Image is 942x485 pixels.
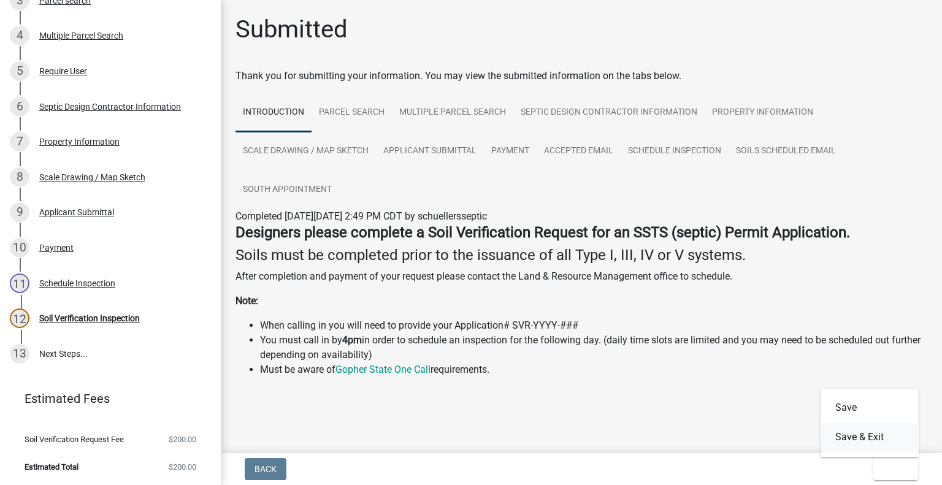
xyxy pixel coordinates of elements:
[335,364,431,375] a: Gopher State One Call
[10,273,29,293] div: 11
[883,464,901,474] span: Exit
[235,132,376,171] a: Scale Drawing / Map Sketch
[235,295,258,307] strong: Note:
[376,132,484,171] a: Applicant Submittal
[39,31,123,40] div: Multiple Parcel Search
[10,308,29,328] div: 12
[484,132,537,171] a: Payment
[25,435,124,443] span: Soil Verification Request Fee
[821,388,919,457] div: Exit
[39,67,87,75] div: Require User
[821,393,919,422] button: Save
[705,93,821,132] a: Property Information
[39,243,74,252] div: Payment
[342,334,362,346] strong: 4pm
[235,224,850,241] strong: Designers please complete a Soil Verification Request for an SSTS (septic) Permit Application.
[169,435,196,443] span: $200.00
[39,314,140,323] div: Soil Verification Inspection
[10,344,29,364] div: 13
[260,318,927,333] li: When calling in you will need to provide your Application# SVR-YYYY-###
[10,386,201,411] a: Estimated Fees
[235,269,927,284] p: After completion and payment of your request please contact the Land & Resource Management office...
[245,458,286,480] button: Back
[169,463,196,471] span: $200.00
[235,69,927,83] div: Thank you for submitting your information. You may view the submitted information on the tabs below.
[235,210,487,222] span: Completed [DATE][DATE] 2:49 PM CDT by schuellersseptic
[25,463,78,471] span: Estimated Total
[729,132,843,171] a: Soils Scheduled Email
[312,93,392,132] a: Parcel search
[10,97,29,116] div: 6
[873,458,918,480] button: Exit
[255,464,277,474] span: Back
[10,202,29,222] div: 9
[260,333,927,362] li: You must call in by in order to schedule an inspection for the following day. (daily time slots a...
[235,93,312,132] a: Introduction
[392,93,513,132] a: Multiple Parcel Search
[10,26,29,45] div: 4
[260,362,927,377] li: Must be aware of requirements.
[537,132,621,171] a: Accepted Email
[235,170,339,210] a: South Appointment
[513,93,705,132] a: Septic Design Contractor Information
[39,208,114,216] div: Applicant Submittal
[10,61,29,81] div: 5
[39,102,181,111] div: Septic Design Contractor Information
[39,173,145,181] div: Scale Drawing / Map Sketch
[10,238,29,258] div: 10
[621,132,729,171] a: Schedule Inspection
[39,137,120,146] div: Property Information
[39,279,115,288] div: Schedule Inspection
[235,246,927,264] h4: Soils must be completed prior to the issuance of all Type I, III, IV or V systems.
[821,422,919,452] button: Save & Exit
[235,15,348,44] h1: Submitted
[10,167,29,187] div: 8
[10,132,29,151] div: 7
